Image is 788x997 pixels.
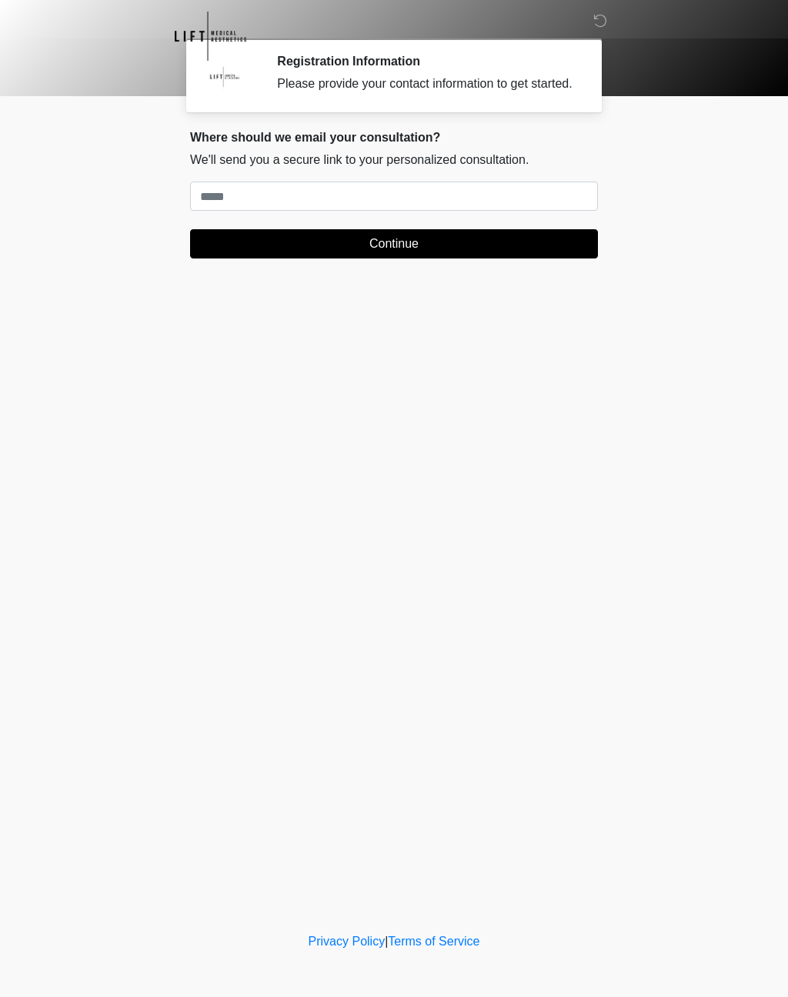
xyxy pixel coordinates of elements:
p: We'll send you a secure link to your personalized consultation. [190,151,598,169]
img: Agent Avatar [202,54,248,100]
div: Please provide your contact information to get started. [277,75,575,93]
a: Privacy Policy [309,935,386,948]
a: | [385,935,388,948]
img: Lift Medical Aesthetics Logo [175,12,246,61]
button: Continue [190,229,598,258]
h2: Where should we email your consultation? [190,130,598,145]
a: Terms of Service [388,935,479,948]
